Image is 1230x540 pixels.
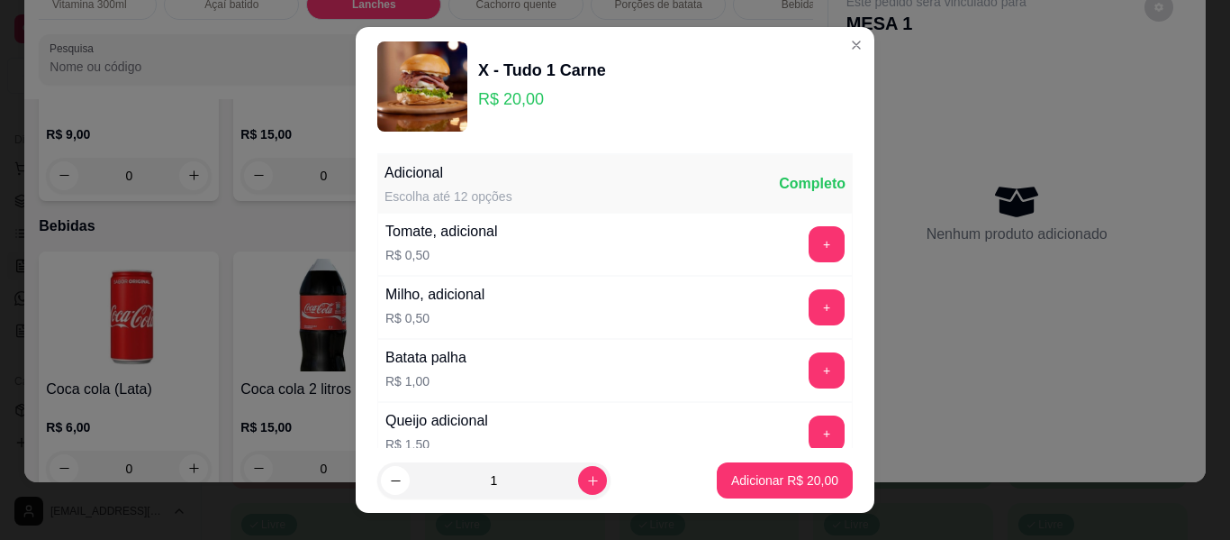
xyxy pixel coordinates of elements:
button: add [809,352,845,389]
button: add [809,289,845,325]
img: product-image [377,41,467,132]
div: Completo [779,173,846,195]
p: R$ 20,00 [478,87,606,112]
p: R$ 0,50 [385,246,498,264]
button: Adicionar R$ 20,00 [717,462,853,499]
div: X - Tudo 1 Carne [478,58,606,83]
p: R$ 1,00 [385,372,466,390]
p: R$ 1,50 [385,435,488,453]
div: Escolha até 12 opções [384,188,512,206]
button: increase-product-quantity [578,466,607,495]
button: add [809,226,845,262]
p: R$ 0,50 [385,309,484,327]
button: Close [842,31,871,59]
div: Milho, adicional [385,284,484,306]
div: Adicional [384,162,512,184]
div: Tomate, adicional [385,221,498,243]
button: decrease-product-quantity [381,466,410,495]
div: Batata palha [385,347,466,369]
button: add [809,416,845,452]
div: Queijo adicional [385,410,488,432]
p: Adicionar R$ 20,00 [731,471,838,490]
